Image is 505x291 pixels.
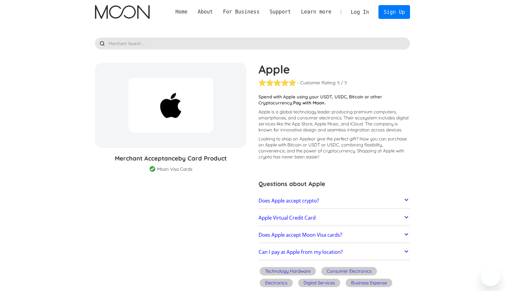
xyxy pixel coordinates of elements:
a: Technology Hardware [259,266,317,278]
div: - Customer Rating: [297,80,336,86]
div: Technology Hardware [265,268,311,274]
h2: Does Apple accept Moon Visa cards? [259,232,342,238]
h3: Merchant Acceptance [95,154,246,163]
a: Digital Services [297,278,341,289]
a: Consumer Electronics [320,266,378,278]
h2: Does Apple accept crypto? [259,198,319,204]
div: Moon Visa Cards [157,166,192,172]
h1: Apple [259,63,410,76]
div: Business Expense [351,280,387,286]
p: Apple is a global technology leader producing premium computers, smartphones, and consumer electr... [259,109,410,133]
span: by Card Product [178,154,227,162]
a: Can I pay at Apple from my location? [259,246,410,259]
h3: Questions about Apple [259,179,410,188]
div: / 5 [341,80,347,86]
p: Looking to shop on Apple ? Now you can purchase on Apple with Bitcoin or USDT or USDC, combining ... [259,136,410,160]
div: For Business [223,8,259,16]
div: About [193,8,218,16]
a: Home [170,8,193,16]
img: Moon Logo [95,5,149,19]
div: Consumer Electronics [327,268,372,274]
span: or give the perfect gift [311,136,356,142]
a: Does Apple accept Moon Visa cards? [259,229,410,241]
div: For Business [218,8,265,16]
input: Merchant Search ... [95,37,410,49]
a: Electronics [259,278,294,289]
strong: Pay with Moon. [293,100,326,106]
a: home [95,5,149,19]
div: 5 [337,80,340,86]
div: Learn more [301,8,331,16]
div: Learn more [296,8,337,16]
h2: Apple Virtual Credit Card [259,215,316,221]
a: Log In [346,5,374,19]
div: Support [265,8,296,16]
a: Does Apple accept crypto? [259,194,410,207]
h2: Can I pay at Apple from my location? [259,249,343,255]
p: Spend with Apple using your USDT, USDC, Bitcoin or other Cryptocurrency. [259,94,410,106]
div: Electronics [265,280,287,286]
a: Apple Virtual Credit Card [259,211,410,224]
a: Business Expense [344,278,393,289]
div: Support [270,8,291,16]
div: Digital Services [304,280,335,286]
a: Sign Up [378,5,410,19]
div: About [198,8,213,16]
iframe: Кнопка запуска окна обмена сообщениями [481,267,500,286]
